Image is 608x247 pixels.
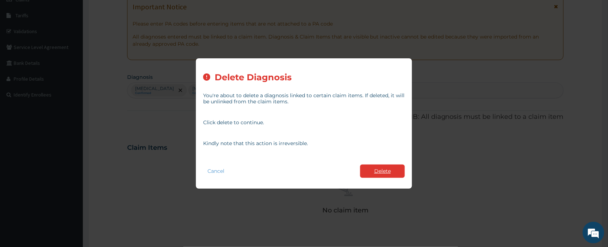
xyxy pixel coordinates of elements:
p: Click delete to continue. [203,120,405,126]
p: Kindly note that this action is irreversible. [203,140,405,147]
h2: Delete Diagnosis [215,73,292,82]
div: Chat with us now [37,40,121,50]
img: d_794563401_company_1708531726252_794563401 [13,36,29,54]
span: We're online! [42,76,99,149]
button: Cancel [203,166,229,176]
p: You're about to delete a diagnosis linked to certain claim items. If deleted, it will be unlinked... [203,93,405,105]
button: Delete [360,165,405,178]
div: Minimize live chat window [118,4,135,21]
textarea: Type your message and hit 'Enter' [4,168,137,193]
